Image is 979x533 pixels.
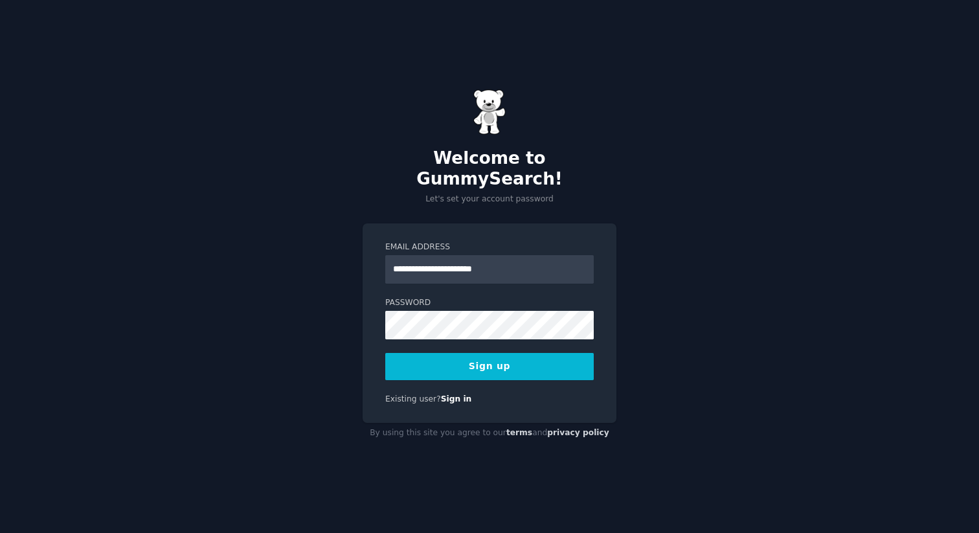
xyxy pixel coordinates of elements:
div: By using this site you agree to our and [363,423,616,444]
span: Existing user? [385,394,441,403]
img: Gummy Bear [473,89,506,135]
p: Let's set your account password [363,194,616,205]
a: privacy policy [547,428,609,437]
a: Sign in [441,394,472,403]
button: Sign up [385,353,594,380]
label: Email Address [385,242,594,253]
a: terms [506,428,532,437]
h2: Welcome to GummySearch! [363,148,616,189]
label: Password [385,297,594,309]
